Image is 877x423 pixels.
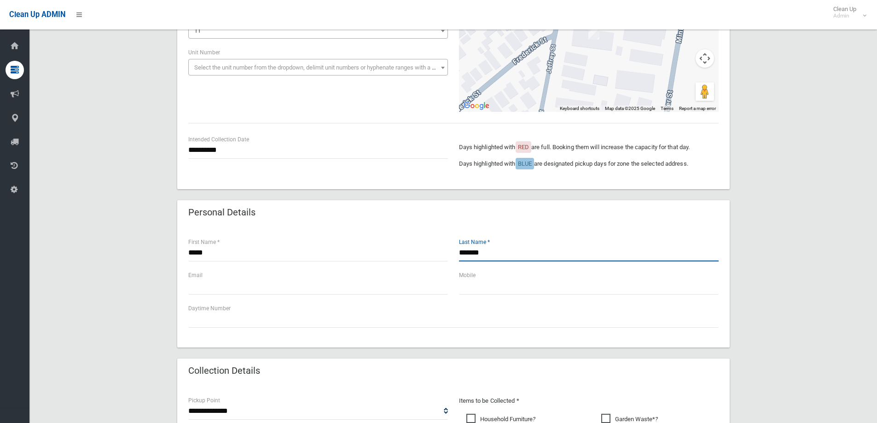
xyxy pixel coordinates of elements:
span: Clean Up [829,6,865,19]
span: RED [518,144,529,151]
span: 11 [191,24,446,37]
span: BLUE [518,160,532,167]
button: Keyboard shortcuts [560,105,599,112]
span: 11 [188,22,448,39]
a: Report a map error [679,106,716,111]
p: Items to be Collected * [459,395,719,406]
a: Open this area in Google Maps (opens a new window) [461,100,492,112]
header: Personal Details [177,203,267,221]
small: Admin [833,12,856,19]
a: Terms (opens in new tab) [661,106,674,111]
span: Select the unit number from the dropdown, delimit unit numbers or hyphenate ranges with a comma [194,64,452,71]
span: Map data ©2025 Google [605,106,655,111]
button: Map camera controls [696,49,714,68]
span: 11 [194,27,201,34]
img: Google [461,100,492,112]
p: Days highlighted with are full. Booking them will increase the capacity for that day. [459,142,719,153]
span: Clean Up ADMIN [9,10,65,19]
div: 11 Jeffrey Street, CANTERBURY NSW 2193 [588,24,599,40]
p: Days highlighted with are designated pickup days for zone the selected address. [459,158,719,169]
header: Collection Details [177,362,271,380]
button: Drag Pegman onto the map to open Street View [696,82,714,101]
